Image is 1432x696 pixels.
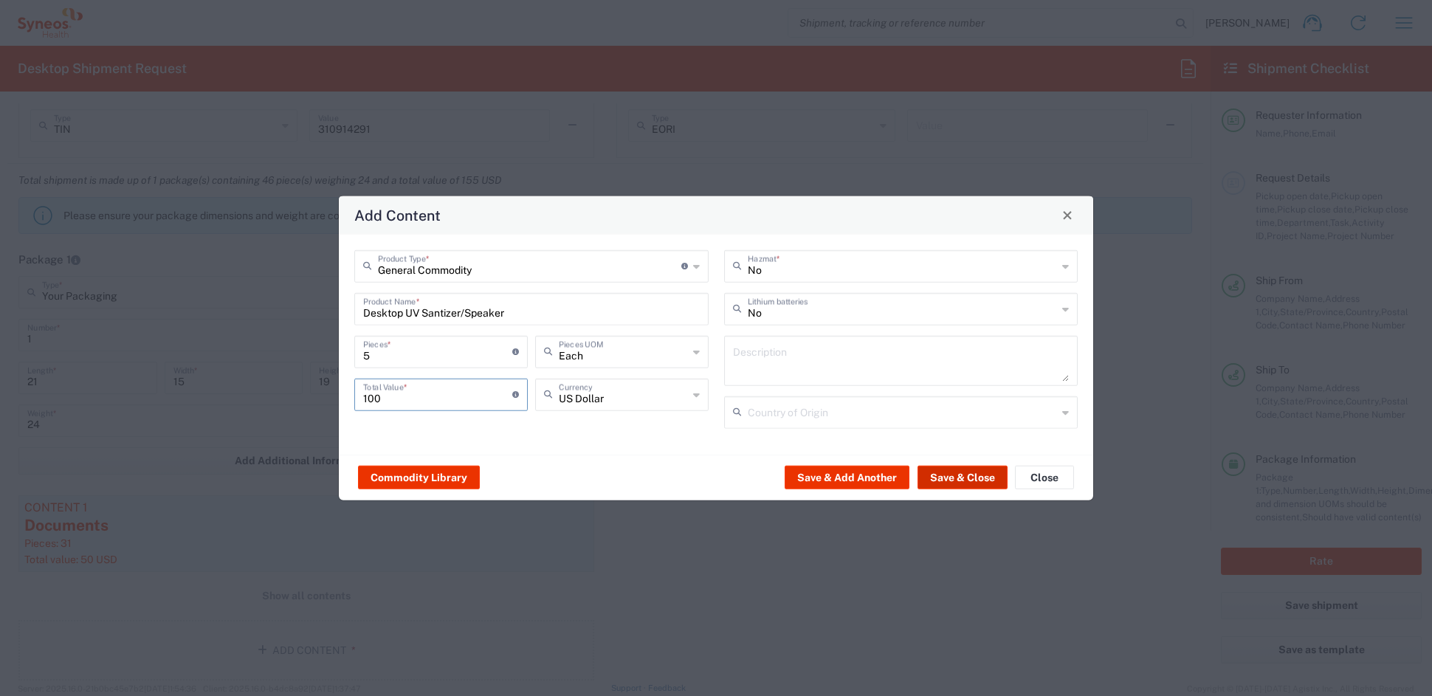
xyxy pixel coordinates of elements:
button: Close [1015,466,1074,489]
button: Commodity Library [358,466,480,489]
h4: Add Content [354,204,441,226]
button: Save & Add Another [785,466,909,489]
button: Close [1057,204,1078,225]
button: Save & Close [918,466,1008,489]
